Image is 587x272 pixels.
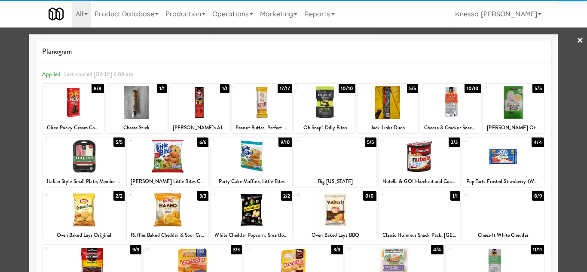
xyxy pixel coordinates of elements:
[45,84,73,91] div: 1
[339,84,355,93] div: 10/10
[464,176,543,187] div: Pop Tarts Frosted Strawberry (Whole Grain)
[532,138,544,147] div: 4/4
[44,122,102,133] div: Glico Pocky Cream Covered Biscuit Sticks
[407,84,418,93] div: 5/5
[358,84,418,133] div: 65/5Jack Links Duos
[169,122,229,133] div: [PERSON_NAME]'s All American Beef Stick, Beef & Cheese
[42,45,544,58] span: Planogram
[232,84,292,133] div: 417/17Peanut Butter, Perfect Bar Organic Protein Bar
[294,138,376,187] div: 125/5Big [US_STATE]
[379,138,460,187] div: 133/3Nutella & GO! Hazelnut and Cocoa Spread + Breadsticks
[296,230,375,241] div: Oven Baked Lays BBQ
[294,176,376,187] div: Big [US_STATE]
[108,84,137,91] div: 2
[294,230,376,241] div: Oven Baked Lays BBQ
[127,230,208,241] div: Ruffles Baked Cheddar & Sour Cream
[212,191,251,199] div: 17
[128,176,207,187] div: [PERSON_NAME] Little Bites Chocolate Chip Muffins
[212,230,291,241] div: White Cheddar Popcorn, Smartfood
[220,84,229,93] div: 1/1
[359,122,417,133] div: Jack Links Duos
[197,138,208,147] div: 6/6
[107,122,165,133] div: Cheese Stick
[43,191,125,241] div: 152/2Oven Baked Lays Original
[212,176,291,187] div: Party Cake Muffins, Little Bites
[281,191,292,201] div: 2/2
[532,191,544,201] div: 8/9
[233,122,291,133] div: Peanut Butter, Perfect Bar Organic Protein Bar
[170,122,228,133] div: [PERSON_NAME]'s All American Beef Stick, Beef & Cheese
[294,191,376,241] div: 180/0Oven Baked Lays BBQ
[296,138,335,145] div: 12
[45,191,84,199] div: 15
[44,230,123,241] div: Oven Baked Lays Original
[128,230,207,241] div: Ruffles Baked Cheddar & Sour Cream
[171,84,199,91] div: 3
[464,138,503,145] div: 14
[128,138,168,145] div: 10
[380,191,419,199] div: 19
[212,138,251,145] div: 11
[296,84,325,91] div: 5
[128,191,168,199] div: 16
[49,6,64,21] img: Micromart
[363,191,376,201] div: 0/0
[45,138,84,145] div: 9
[64,70,133,78] span: Last applied [DATE] 6:08 am
[296,191,335,199] div: 18
[44,176,123,187] div: Italian Style Small Plate, Members Mark
[347,245,394,252] div: 24
[380,176,459,187] div: Nutella & GO! Hazelnut and Cocoa Spread + Breadsticks
[484,122,542,133] div: [PERSON_NAME] Organic Hard-Boiled Eggs
[420,84,481,133] div: 710/10Cheese & Cracker Snacks, Member's [PERSON_NAME]
[296,122,354,133] div: Oh Snap! Dilly Bites
[294,122,355,133] div: Oh Snap! Dilly Bites
[380,138,419,145] div: 13
[331,245,342,254] div: 3/3
[211,138,292,187] div: 119/10Party Cake Muffins, Little Bites
[246,245,293,252] div: 23
[278,138,292,147] div: 9/10
[422,84,451,91] div: 7
[422,122,480,133] div: Cheese & Cracker Snacks, Member's [PERSON_NAME]
[43,176,125,187] div: Italian Style Small Plate, Members Mark
[231,245,242,254] div: 3/3
[113,191,125,201] div: 2/2
[296,176,375,187] div: Big [US_STATE]
[278,84,293,93] div: 17/17
[43,84,104,133] div: 18/8Glico Pocky Cream Covered Biscuit Sticks
[127,191,208,241] div: 163/3Ruffles Baked Cheddar & Sour Cream
[483,122,544,133] div: [PERSON_NAME] Organic Hard-Boiled Eggs
[365,138,376,147] div: 5/5
[127,138,208,187] div: 106/6[PERSON_NAME] Little Bites Chocolate Chip Muffins
[113,138,125,147] div: 5/5
[106,84,167,133] div: 21/1Cheese Stick
[420,122,481,133] div: Cheese & Cracker Snacks, Member's [PERSON_NAME]
[127,176,208,187] div: [PERSON_NAME] Little Bites Chocolate Chip Muffins
[43,138,125,187] div: 95/5Italian Style Small Plate, Members Mark
[485,84,514,91] div: 8
[294,84,355,133] div: 510/10Oh Snap! Dilly Bites
[464,230,543,241] div: Cheez-It White Cheddar
[197,191,208,201] div: 3/3
[43,230,125,241] div: Oven Baked Lays Original
[431,245,443,254] div: 4/4
[447,245,495,252] div: 25
[450,191,460,201] div: 1/1
[532,84,544,93] div: 5/5
[464,191,503,199] div: 20
[43,122,104,133] div: Glico Pocky Cream Covered Biscuit Sticks
[483,84,544,133] div: 85/5[PERSON_NAME] Organic Hard-Boiled Eggs
[462,138,544,187] div: 144/4Pop Tarts Frosted Strawberry (Whole Grain)
[531,245,544,254] div: 11/11
[130,245,141,254] div: 9/9
[359,84,388,91] div: 6
[92,84,104,93] div: 8/8
[380,230,459,241] div: Classic Hummus Snack Pack, [GEOGRAPHIC_DATA]
[577,28,584,54] a: ×
[211,191,292,241] div: 172/2White Cheddar Popcorn, Smartfood
[211,176,292,187] div: Party Cake Muffins, Little Bites
[462,176,544,187] div: Pop Tarts Frosted Strawberry (Whole Grain)
[106,122,167,133] div: Cheese Stick
[42,70,61,78] span: Applied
